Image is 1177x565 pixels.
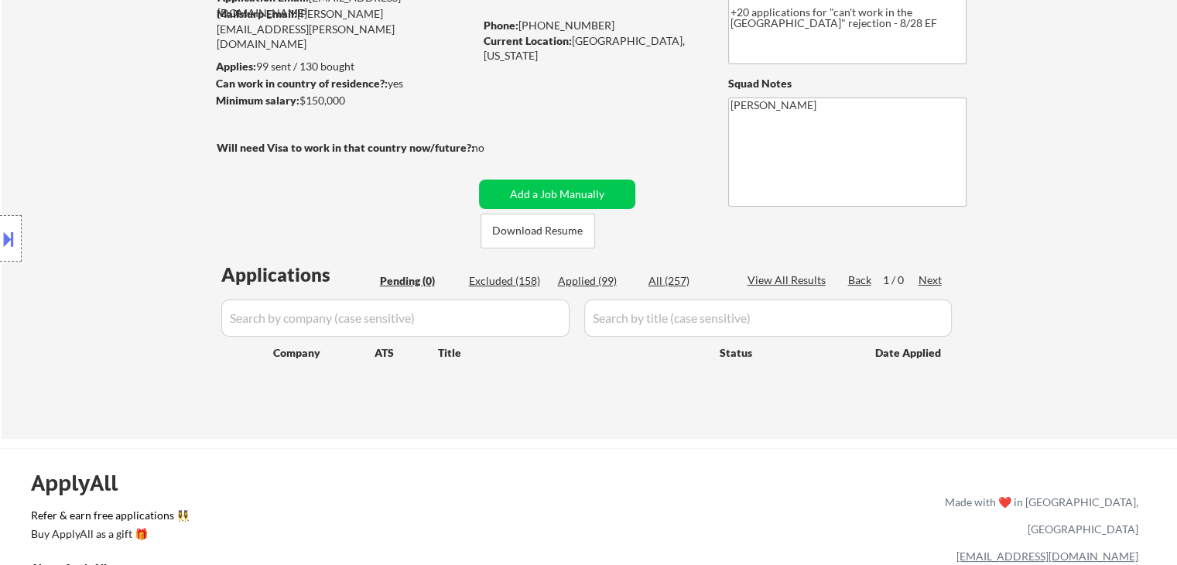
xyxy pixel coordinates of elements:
div: Date Applied [875,345,943,361]
div: Status [720,338,853,366]
button: Add a Job Manually [479,180,635,209]
strong: Minimum salary: [216,94,299,107]
div: yes [216,76,469,91]
div: 1 / 0 [883,272,919,288]
div: Pending (0) [380,273,457,289]
div: Excluded (158) [469,273,546,289]
button: Download Resume [481,214,595,248]
strong: Applies: [216,60,256,73]
div: Title [438,345,705,361]
div: Back [848,272,873,288]
div: Squad Notes [728,76,967,91]
div: Applied (99) [558,273,635,289]
strong: Current Location: [484,34,572,47]
div: 99 sent / 130 bought [216,59,474,74]
strong: Can work in country of residence?: [216,77,388,90]
div: [GEOGRAPHIC_DATA], [US_STATE] [484,33,703,63]
strong: Mailslurp Email: [217,7,297,20]
input: Search by title (case sensitive) [584,300,952,337]
div: no [472,140,516,156]
a: [EMAIL_ADDRESS][DOMAIN_NAME] [956,550,1138,563]
div: View All Results [748,272,830,288]
strong: Phone: [484,19,518,32]
div: All (257) [648,273,726,289]
div: ApplyAll [31,470,135,496]
div: Applications [221,265,375,284]
div: [PERSON_NAME][EMAIL_ADDRESS][PERSON_NAME][DOMAIN_NAME] [217,6,474,52]
div: Made with ❤️ in [GEOGRAPHIC_DATA], [GEOGRAPHIC_DATA] [939,488,1138,543]
input: Search by company (case sensitive) [221,300,570,337]
a: Refer & earn free applications 👯‍♀️ [31,510,621,526]
div: Company [273,345,375,361]
div: ATS [375,345,438,361]
strong: Will need Visa to work in that country now/future?: [217,141,474,154]
div: $150,000 [216,93,474,108]
a: Buy ApplyAll as a gift 🎁 [31,526,186,546]
div: Buy ApplyAll as a gift 🎁 [31,529,186,539]
div: [PHONE_NUMBER] [484,18,703,33]
div: Next [919,272,943,288]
